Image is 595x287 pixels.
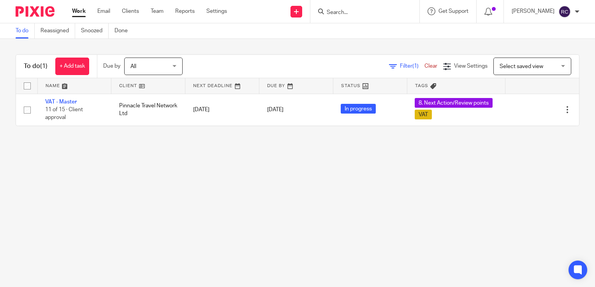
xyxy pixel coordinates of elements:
span: (1) [412,63,419,69]
a: VAT - Master [45,99,77,105]
td: [DATE] [185,94,259,126]
a: Clear [424,63,437,69]
span: (1) [40,63,48,69]
a: Reassigned [40,23,75,38]
a: + Add task [55,58,89,75]
span: All [130,64,136,69]
span: 8. Next Action/Review points [415,98,493,108]
img: svg%3E [558,5,571,18]
input: Search [326,9,396,16]
a: To do [16,23,35,38]
a: Done [114,23,134,38]
span: Get Support [438,9,468,14]
a: Snoozed [81,23,109,38]
p: Due by [103,62,120,70]
span: In progress [341,104,376,114]
span: [DATE] [267,107,283,112]
a: Reports [175,7,195,15]
a: Email [97,7,110,15]
span: 11 of 15 · Client approval [45,107,83,121]
span: Tags [415,84,428,88]
p: [PERSON_NAME] [512,7,555,15]
img: Pixie [16,6,55,17]
a: Settings [206,7,227,15]
a: Team [151,7,164,15]
td: Pinnacle Travel Network Ltd [111,94,185,126]
span: View Settings [454,63,488,69]
span: VAT [415,110,432,119]
a: Clients [122,7,139,15]
a: Work [72,7,86,15]
span: Select saved view [500,64,543,69]
span: Filter [400,63,424,69]
h1: To do [24,62,48,70]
